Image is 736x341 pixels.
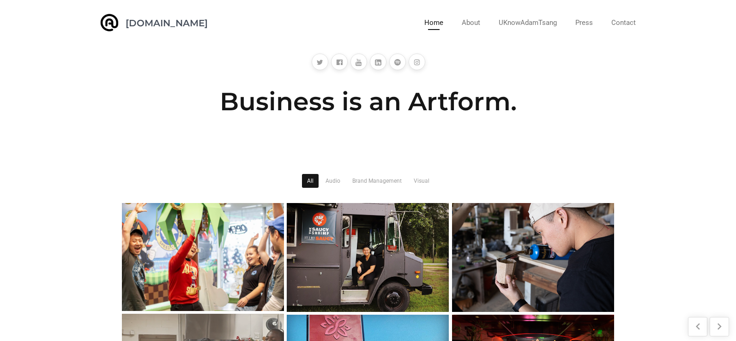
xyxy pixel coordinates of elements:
[499,16,557,30] a: UKnowAdamTsang
[126,18,208,28] a: [DOMAIN_NAME]
[575,16,593,30] a: Press
[347,174,407,188] a: Brand Management
[320,174,345,188] a: Audio
[462,16,480,30] a: About
[100,13,119,32] img: image
[424,16,443,30] a: Home
[611,16,636,30] a: Contact
[302,174,319,188] a: All
[409,174,434,188] a: Visual
[123,83,613,120] h2: Business is an Artform.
